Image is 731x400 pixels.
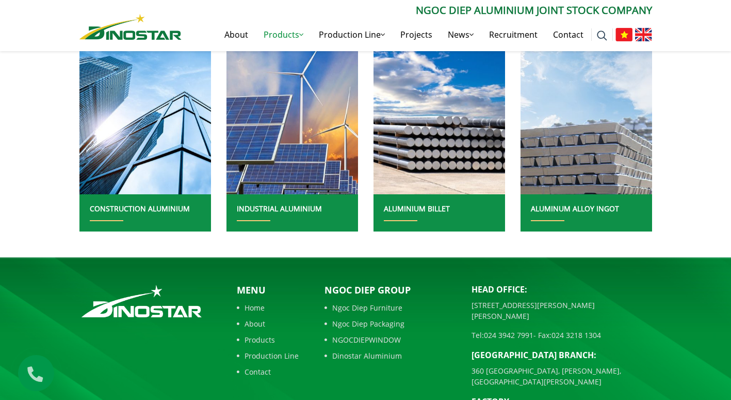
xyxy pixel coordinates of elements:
[521,33,652,194] a: nhom xay dung
[472,300,652,321] p: [STREET_ADDRESS][PERSON_NAME][PERSON_NAME]
[472,365,652,387] p: 360 [GEOGRAPHIC_DATA], [PERSON_NAME], [GEOGRAPHIC_DATA][PERSON_NAME]
[324,302,456,313] a: Ngoc Diep Furniture
[324,283,456,297] p: Ngoc Diep Group
[384,204,450,213] a: ALUMINIUM BILLET
[324,318,456,329] a: Ngoc Diep Packaging
[481,18,545,51] a: Recruitment
[545,18,591,51] a: Contact
[182,3,652,18] p: Ngoc Diep Aluminium Joint Stock Company
[635,28,652,41] img: English
[551,330,601,340] a: 024 3218 1304
[79,283,204,319] img: logo_footer
[484,330,533,340] a: 024 3942 7991
[324,350,456,361] a: Dinostar Aluminium
[226,33,358,194] a: nhom xay dung
[393,18,440,51] a: Projects
[237,334,299,345] a: Products
[226,33,358,194] img: nhom xay dung
[531,204,619,213] a: ALUMINUM ALLOY INGOT
[373,33,505,194] a: nhom xay dung
[237,204,322,213] a: INDUSTRIAL ALUMINIUM
[237,302,299,313] a: Home
[79,33,210,194] img: nhom xay dung
[237,366,299,377] a: Contact
[217,18,256,51] a: About
[615,28,632,41] img: Tiếng Việt
[472,330,652,341] p: Tel: - Fax:
[90,204,190,213] a: CONSTRUCTION ALUMINIUM
[237,318,299,329] a: About
[311,18,393,51] a: Production Line
[324,334,456,345] a: NGOCDIEPWINDOW
[237,283,299,297] p: Menu
[472,349,652,361] p: [GEOGRAPHIC_DATA] BRANCH:
[520,33,652,194] img: nhom xay dung
[472,283,652,296] p: Head Office:
[79,14,182,40] img: Nhôm Dinostar
[440,18,481,51] a: News
[237,350,299,361] a: Production Line
[597,30,607,41] img: search
[373,33,505,194] img: nhom xay dung
[256,18,311,51] a: Products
